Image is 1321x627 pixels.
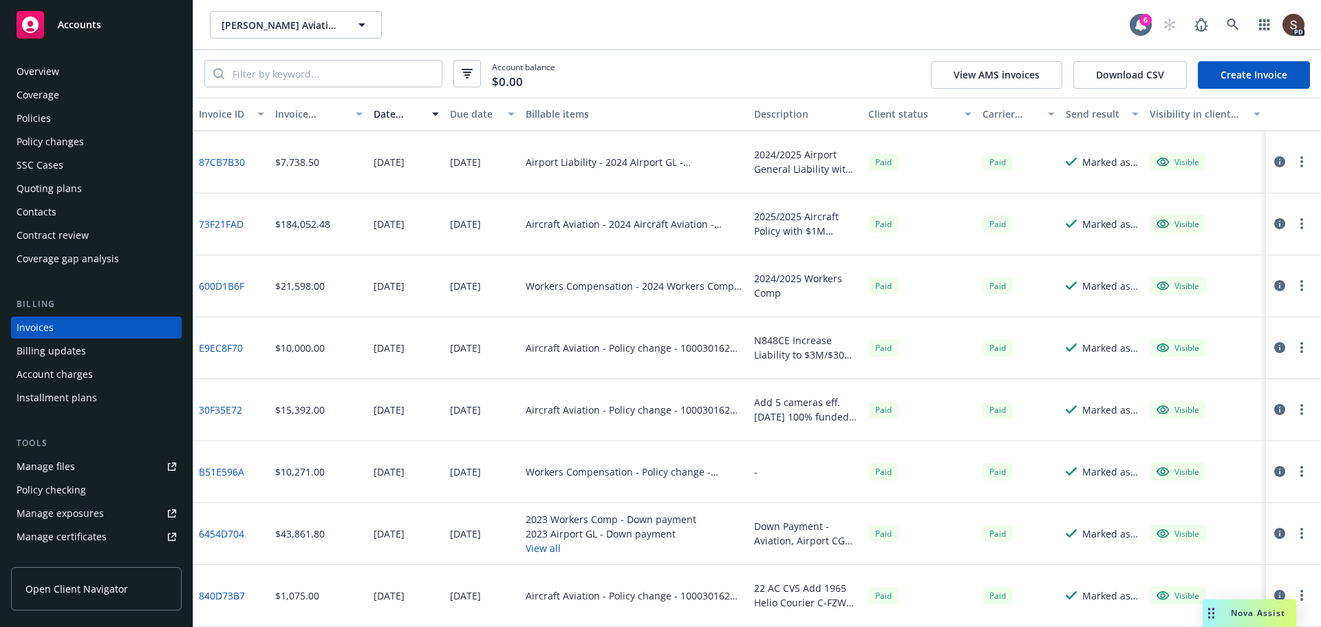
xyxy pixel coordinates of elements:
[11,131,182,153] a: Policy changes
[526,512,696,527] div: 2023 Workers Comp - Down payment
[193,98,270,131] button: Invoice ID
[17,549,86,571] div: Manage claims
[1188,11,1215,39] a: Report a Bug
[58,19,101,30] span: Accounts
[374,341,405,355] div: [DATE]
[1082,341,1139,355] div: Marked as sent
[17,526,107,548] div: Manage certificates
[11,248,182,270] a: Coverage gap analysis
[1198,61,1310,89] a: Create Invoice
[526,217,743,231] div: Aircraft Aviation - 2024 Aircraft Aviation - B0507FAJ2400017-A
[868,401,899,418] div: Paid
[868,107,956,121] div: Client status
[17,107,51,129] div: Policies
[11,456,182,478] a: Manage files
[1157,217,1199,230] div: Visible
[868,339,899,357] div: Paid
[11,363,182,385] a: Account charges
[754,519,857,548] div: Down Payment - Aviation, Airport CGL, Workers Comp & Commercial Property
[868,153,899,171] div: Paid
[444,98,521,131] button: Due date
[374,527,405,541] div: [DATE]
[492,73,523,91] span: $0.00
[450,588,481,603] div: [DATE]
[368,98,444,131] button: Date issued
[11,178,182,200] a: Quoting plans
[11,502,182,524] span: Manage exposures
[270,98,369,131] button: Invoice amount
[450,217,481,231] div: [DATE]
[17,340,86,362] div: Billing updates
[275,527,325,541] div: $43,861.80
[982,153,1013,171] span: Paid
[17,387,97,409] div: Installment plans
[754,581,857,610] div: 22 AC CVS Add 1965 Helio Courier C-FZWL Eff [DATE]
[1082,527,1139,541] div: Marked as sent
[25,582,128,596] span: Open Client Navigator
[199,279,244,293] a: 600D1B6F
[450,527,481,541] div: [DATE]
[11,436,182,450] div: Tools
[17,224,89,246] div: Contract review
[450,341,481,355] div: [DATE]
[868,525,899,542] div: Paid
[11,6,182,44] a: Accounts
[222,18,341,32] span: [PERSON_NAME] Aviation Inc. (Commercial)
[1251,11,1278,39] a: Switch app
[17,248,119,270] div: Coverage gap analysis
[199,403,242,417] a: 30F35E72
[982,463,1013,480] span: Paid
[199,527,244,541] a: 6454D704
[931,61,1062,89] button: View AMS invoices
[1144,98,1266,131] button: Visibility in client dash
[868,587,899,604] div: Paid
[1219,11,1247,39] a: Search
[526,107,743,121] div: Billable items
[526,588,743,603] div: Aircraft Aviation - Policy change - 1000301628-02
[275,217,330,231] div: $184,052.48
[982,215,1013,233] div: Paid
[1082,588,1139,603] div: Marked as sent
[17,61,59,83] div: Overview
[1157,341,1199,354] div: Visible
[1060,98,1144,131] button: Send result
[1082,403,1139,417] div: Marked as sent
[374,588,405,603] div: [DATE]
[17,201,56,223] div: Contacts
[275,341,325,355] div: $10,000.00
[1157,403,1199,416] div: Visible
[749,98,863,131] button: Description
[868,215,899,233] div: Paid
[450,155,481,169] div: [DATE]
[526,403,743,417] div: Aircraft Aviation - Policy change - 1000301628-03
[374,217,405,231] div: [DATE]
[526,279,743,293] div: Workers Compensation - 2024 Workers Comp - WCP9116839
[275,107,348,121] div: Invoice amount
[199,341,243,355] a: E9EC8F70
[275,279,325,293] div: $21,598.00
[374,403,405,417] div: [DATE]
[526,341,743,355] div: Aircraft Aviation - Policy change - 1000301628-03
[526,465,743,479] div: Workers Compensation - Policy change - WCP9116839
[17,363,93,385] div: Account charges
[754,465,758,479] div: -
[1231,607,1285,619] span: Nova Assist
[1157,279,1199,292] div: Visible
[11,387,182,409] a: Installment plans
[863,98,977,131] button: Client status
[1073,61,1187,89] button: Download CSV
[1082,279,1139,293] div: Marked as sent
[1066,107,1124,121] div: Send result
[17,84,59,106] div: Coverage
[1203,599,1296,627] button: Nova Assist
[1157,156,1199,168] div: Visible
[450,279,481,293] div: [DATE]
[11,154,182,176] a: SSC Cases
[982,401,1013,418] div: Paid
[1082,465,1139,479] div: Marked as sent
[199,465,244,479] a: B51E596A
[17,317,54,339] div: Invoices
